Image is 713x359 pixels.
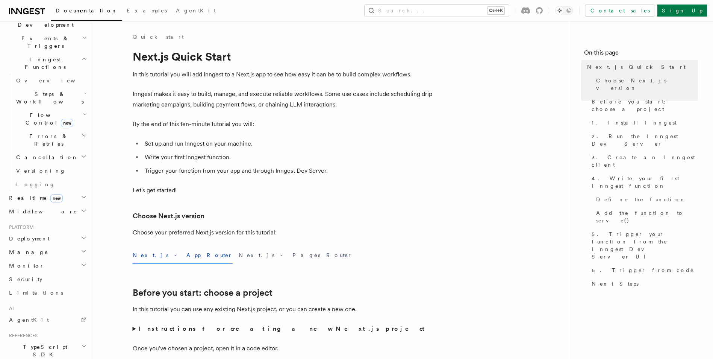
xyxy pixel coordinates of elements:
span: Local Development [6,14,82,29]
a: Next.js Quick Start [584,60,698,74]
span: Cancellation [13,154,78,161]
a: Choose Next.js version [133,211,204,221]
span: AgentKit [176,8,216,14]
span: TypeScript SDK [6,343,81,358]
a: Overview [13,74,88,87]
button: Deployment [6,232,88,245]
button: Toggle dark mode [555,6,573,15]
button: Local Development [6,11,88,32]
h4: On this page [584,48,698,60]
button: Next.js - Pages Router [239,247,352,264]
a: AgentKit [171,2,220,20]
a: Documentation [51,2,122,21]
button: Cancellation [13,151,88,164]
span: Realtime [6,194,63,202]
a: Contact sales [586,5,654,17]
div: Inngest Functions [6,74,88,191]
a: Limitations [6,286,88,300]
a: Before you start: choose a project [589,95,698,116]
span: Flow Control [13,111,83,126]
button: Flow Controlnew [13,108,88,129]
span: AI [6,306,14,312]
button: Events & Triggers [6,32,88,53]
span: Platform [6,224,34,230]
a: 3. Create an Inngest client [589,151,698,172]
button: Steps & Workflows [13,87,88,108]
button: Middleware [6,205,88,218]
p: Choose your preferred Next.js version for this tutorial: [133,227,433,238]
p: By the end of this ten-minute tutorial you will: [133,119,433,129]
button: Inngest Functions [6,53,88,74]
summary: Instructions for creating a new Next.js project [133,324,433,334]
a: Security [6,272,88,286]
a: Logging [13,178,88,191]
span: 3. Create an Inngest client [592,154,698,169]
p: In this tutorial you will add Inngest to a Next.js app to see how easy it can be to build complex... [133,69,433,80]
span: new [61,119,73,127]
span: 5. Trigger your function from the Inngest Dev Server UI [592,230,698,260]
p: Once you've chosen a project, open it in a code editor. [133,343,433,354]
button: Monitor [6,259,88,272]
span: Events & Triggers [6,35,82,50]
a: Versioning [13,164,88,178]
button: Next.js - App Router [133,247,233,264]
span: 2. Run the Inngest Dev Server [592,132,698,148]
span: Define the function [596,196,686,203]
a: Add the function to serve() [593,206,698,227]
a: 4. Write your first Inngest function [589,172,698,193]
span: Limitations [9,290,63,296]
span: Security [9,276,42,282]
span: AgentKit [9,317,49,323]
a: Sign Up [657,5,707,17]
span: Middleware [6,208,77,215]
span: Before you start: choose a project [592,98,698,113]
kbd: Ctrl+K [487,7,504,14]
a: Quick start [133,33,184,41]
span: Examples [127,8,167,14]
button: Search...Ctrl+K [365,5,509,17]
button: Realtimenew [6,191,88,205]
span: Next.js Quick Start [587,63,686,71]
a: 5. Trigger your function from the Inngest Dev Server UI [589,227,698,263]
span: Documentation [56,8,118,14]
h1: Next.js Quick Start [133,50,433,63]
a: AgentKit [6,313,88,327]
a: 1. Install Inngest [589,116,698,129]
span: Manage [6,248,48,256]
li: Trigger your function from your app and through Inngest Dev Server. [142,166,433,176]
span: References [6,333,38,339]
button: Errors & Retries [13,129,88,151]
span: 6. Trigger from code [592,266,694,274]
a: Choose Next.js version [593,74,698,95]
a: Examples [122,2,171,20]
li: Write your first Inngest function. [142,152,433,163]
span: 4. Write your first Inngest function [592,175,698,190]
strong: Instructions for creating a new Next.js project [139,325,428,332]
a: 2. Run the Inngest Dev Server [589,129,698,151]
a: Before you start: choose a project [133,288,272,298]
span: Deployment [6,235,50,242]
p: In this tutorial you can use any existing Next.js project, or you can create a new one. [133,304,433,315]
span: Errors & Retries [13,132,82,148]
span: Add the function to serve() [596,209,698,224]
a: Next Steps [589,277,698,291]
span: 1. Install Inngest [592,119,677,126]
span: Overview [16,78,94,84]
span: new [50,194,63,202]
a: 6. Trigger from code [589,263,698,277]
span: Logging [16,181,55,187]
span: Next Steps [592,280,639,288]
p: Inngest makes it easy to build, manage, and execute reliable workflows. Some use cases include sc... [133,89,433,110]
button: Manage [6,245,88,259]
p: Let's get started! [133,185,433,196]
a: Define the function [593,193,698,206]
span: Versioning [16,168,66,174]
span: Steps & Workflows [13,90,84,105]
span: Inngest Functions [6,56,81,71]
li: Set up and run Inngest on your machine. [142,138,433,149]
span: Monitor [6,262,44,269]
span: Choose Next.js version [596,77,698,92]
